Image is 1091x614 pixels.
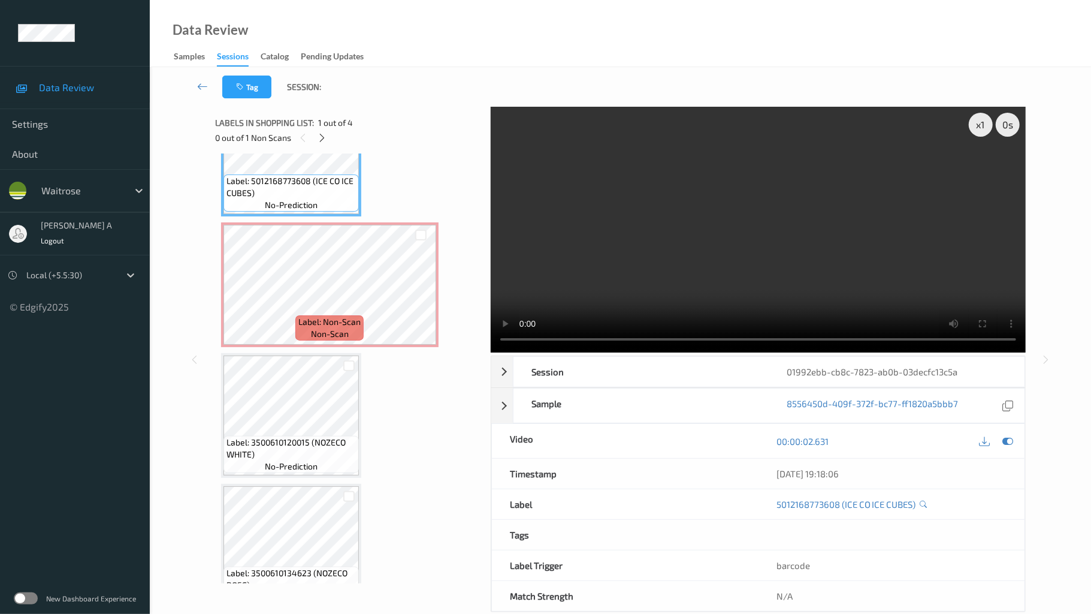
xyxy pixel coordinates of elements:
[492,520,758,550] div: Tags
[513,357,769,387] div: Session
[261,49,301,65] a: Catalog
[776,435,829,447] a: 00:00:02.631
[261,50,289,65] div: Catalog
[769,357,1025,387] div: 01992ebb-cb8c-7823-ab0b-03decfc13c5a
[226,175,356,199] span: Label: 5012168773608 (ICE CO ICE CUBES)
[513,389,769,423] div: Sample
[996,113,1020,137] div: 0 s
[492,489,758,519] div: Label
[758,550,1025,580] div: barcode
[174,49,217,65] a: Samples
[776,468,1007,480] div: [DATE] 19:18:06
[215,130,483,145] div: 0 out of 1 Non Scans
[787,398,959,414] a: 8556450d-409f-372f-bc77-ff1820a5bbb7
[492,424,758,458] div: Video
[492,459,758,489] div: Timestamp
[491,356,1025,387] div: Session01992ebb-cb8c-7823-ab0b-03decfc13c5a
[217,49,261,67] a: Sessions
[265,460,318,472] span: no-prediction
[217,50,249,67] div: Sessions
[301,50,364,65] div: Pending Updates
[492,581,758,611] div: Match Strength
[298,316,361,328] span: Label: Non-Scan
[222,76,271,98] button: Tag
[173,24,248,36] div: Data Review
[776,498,916,510] a: 5012168773608 (ICE CO ICE CUBES)
[492,550,758,580] div: Label Trigger
[215,117,314,129] span: Labels in shopping list:
[265,199,318,211] span: no-prediction
[301,49,376,65] a: Pending Updates
[174,50,205,65] div: Samples
[226,437,356,460] span: Label: 3500610120015 (NOZECO WHITE)
[491,388,1025,423] div: Sample8556450d-409f-372f-bc77-ff1820a5bbb7
[318,117,353,129] span: 1 out of 4
[311,328,349,340] span: non-scan
[758,581,1025,611] div: N/A
[287,81,322,93] span: Session:
[226,567,356,591] span: Label: 3500610134623 (NOZECO ROSE)
[969,113,993,137] div: x 1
